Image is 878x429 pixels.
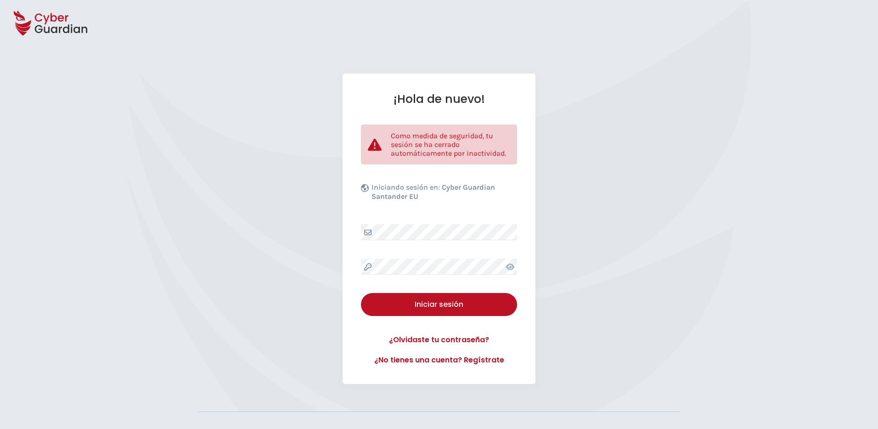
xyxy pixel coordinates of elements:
p: Iniciando sesión en: [371,183,515,206]
a: ¿Olvidaste tu contraseña? [361,334,517,345]
h1: ¡Hola de nuevo! [361,92,517,106]
p: Como medida de seguridad, tu sesión se ha cerrado automáticamente por inactividad. [391,131,510,158]
div: Iniciar sesión [368,299,510,310]
button: Iniciar sesión [361,293,517,316]
b: Cyber Guardian Santander EU [371,183,495,201]
a: ¿No tienes una cuenta? Regístrate [361,355,517,366]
